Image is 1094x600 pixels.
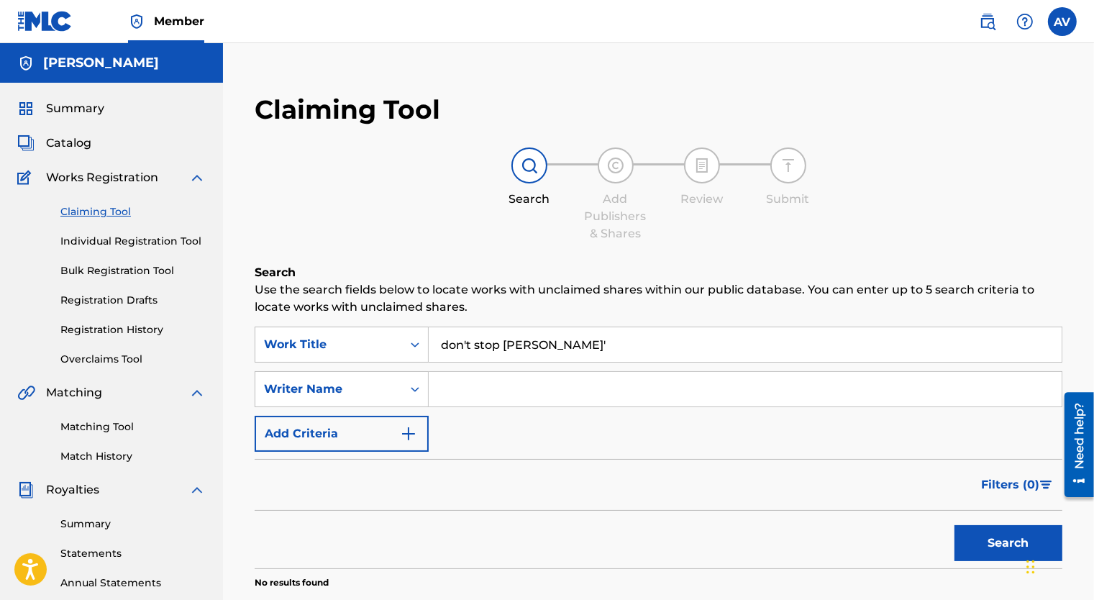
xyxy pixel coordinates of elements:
a: Annual Statements [60,576,206,591]
img: search [979,13,996,30]
h5: Andrew Viz [43,55,159,71]
a: Registration Drafts [60,293,206,308]
div: User Menu [1048,7,1077,36]
div: Review [666,191,738,208]
span: Filters ( 0 ) [981,476,1039,494]
a: Summary [60,517,206,532]
img: step indicator icon for Submit [780,157,797,174]
a: Match History [60,449,206,464]
div: Work Title [264,336,393,353]
img: step indicator icon for Search [521,157,538,174]
a: Statements [60,546,206,561]
img: Top Rightsholder [128,13,145,30]
a: Matching Tool [60,419,206,435]
img: expand [188,384,206,401]
a: Claiming Tool [60,204,206,219]
img: step indicator icon for Add Publishers & Shares [607,157,624,174]
span: Works Registration [46,169,158,186]
img: Catalog [17,135,35,152]
img: Summary [17,100,35,117]
h2: Claiming Tool [255,94,440,126]
span: Royalties [46,481,99,499]
a: CatalogCatalog [17,135,91,152]
a: SummarySummary [17,100,104,117]
form: Search Form [255,327,1062,568]
img: expand [188,169,206,186]
img: Royalties [17,481,35,499]
span: Member [154,13,204,29]
div: Submit [752,191,824,208]
img: 9d2ae6d4665cec9f34b9.svg [400,425,417,442]
div: Writer Name [264,381,393,398]
img: expand [188,481,206,499]
div: Help [1011,7,1039,36]
a: Public Search [973,7,1002,36]
div: Add Publishers & Shares [580,191,652,242]
p: No results found [255,576,329,589]
img: step indicator icon for Review [693,157,711,174]
div: Search [493,191,565,208]
iframe: Chat Widget [1022,531,1094,600]
span: Matching [46,384,102,401]
img: help [1016,13,1034,30]
span: Catalog [46,135,91,152]
img: Accounts [17,55,35,72]
img: filter [1040,481,1052,489]
img: MLC Logo [17,11,73,32]
button: Add Criteria [255,416,429,452]
iframe: Resource Center [1054,387,1094,503]
button: Filters (0) [972,467,1062,503]
h6: Search [255,264,1062,281]
a: Registration History [60,322,206,337]
span: Summary [46,100,104,117]
div: Drag [1026,545,1035,588]
a: Overclaims Tool [60,352,206,367]
button: Search [954,525,1062,561]
a: Bulk Registration Tool [60,263,206,278]
img: Matching [17,384,35,401]
p: Use the search fields below to locate works with unclaimed shares within our public database. You... [255,281,1062,316]
img: Works Registration [17,169,36,186]
a: Individual Registration Tool [60,234,206,249]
